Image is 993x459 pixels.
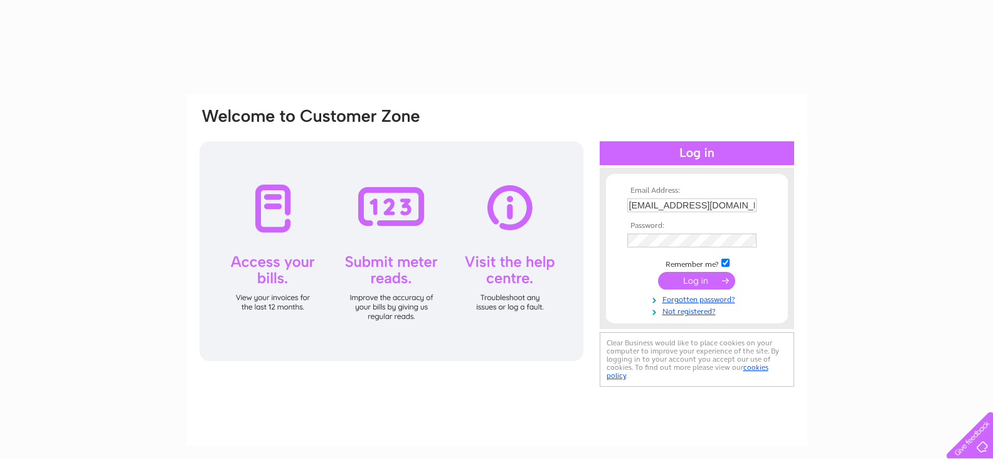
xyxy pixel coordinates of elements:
[658,272,735,289] input: Submit
[627,305,770,316] a: Not registered?
[624,257,770,269] td: Remember me?
[600,332,794,387] div: Clear Business would like to place cookies on your computer to improve your experience of the sit...
[624,186,770,195] th: Email Address:
[607,363,768,380] a: cookies policy
[627,293,770,305] a: Forgotten password?
[624,222,770,230] th: Password:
